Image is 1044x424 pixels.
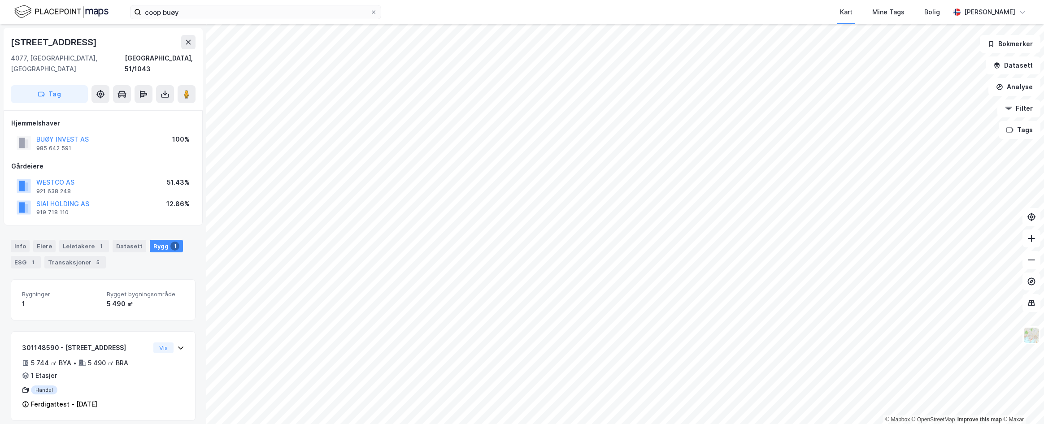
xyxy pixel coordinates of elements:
a: Mapbox [885,416,910,423]
button: Tags [999,121,1040,139]
div: 5 490 ㎡ [107,299,184,309]
div: Eiere [33,240,56,252]
div: ESG [11,256,41,268]
div: 301148590 - [STREET_ADDRESS] [22,342,150,353]
a: Improve this map [957,416,1002,423]
div: 919 718 110 [36,209,69,216]
iframe: Chat Widget [999,381,1044,424]
div: 4077, [GEOGRAPHIC_DATA], [GEOGRAPHIC_DATA] [11,53,125,74]
div: Leietakere [59,240,109,252]
button: Filter [997,100,1040,117]
div: Ferdigattest - [DATE] [31,399,97,410]
div: 5 744 ㎡ BYA [31,358,71,368]
div: Kontrollprogram for chat [999,381,1044,424]
input: Søk på adresse, matrikkel, gårdeiere, leietakere eller personer [141,5,370,19]
div: [GEOGRAPHIC_DATA], 51/1043 [125,53,196,74]
div: Transaksjoner [44,256,106,268]
div: Mine Tags [872,7,905,17]
button: Tag [11,85,88,103]
div: Bolig [924,7,940,17]
img: Z [1023,327,1040,344]
div: Gårdeiere [11,161,195,172]
span: Bygninger [22,290,100,298]
button: Vis [153,342,174,353]
div: [PERSON_NAME] [964,7,1015,17]
div: Hjemmelshaver [11,118,195,129]
div: Info [11,240,30,252]
div: 12.86% [166,199,190,209]
div: 5 [93,258,102,267]
div: 1 [96,242,105,251]
div: 1 [170,242,179,251]
button: Analyse [988,78,1040,96]
div: Kart [840,7,853,17]
button: Bokmerker [980,35,1040,53]
div: 1 Etasjer [31,370,57,381]
div: Bygg [150,240,183,252]
div: Datasett [113,240,146,252]
div: 1 [28,258,37,267]
div: [STREET_ADDRESS] [11,35,99,49]
div: 985 642 591 [36,145,71,152]
span: Bygget bygningsområde [107,290,184,298]
div: 51.43% [167,177,190,188]
div: 100% [172,134,190,145]
img: logo.f888ab2527a4732fd821a326f86c7f29.svg [14,4,109,20]
a: OpenStreetMap [912,416,955,423]
div: 1 [22,299,100,309]
div: 5 490 ㎡ BRA [88,358,128,368]
button: Datasett [986,56,1040,74]
div: • [73,359,77,367]
div: 921 638 248 [36,188,71,195]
